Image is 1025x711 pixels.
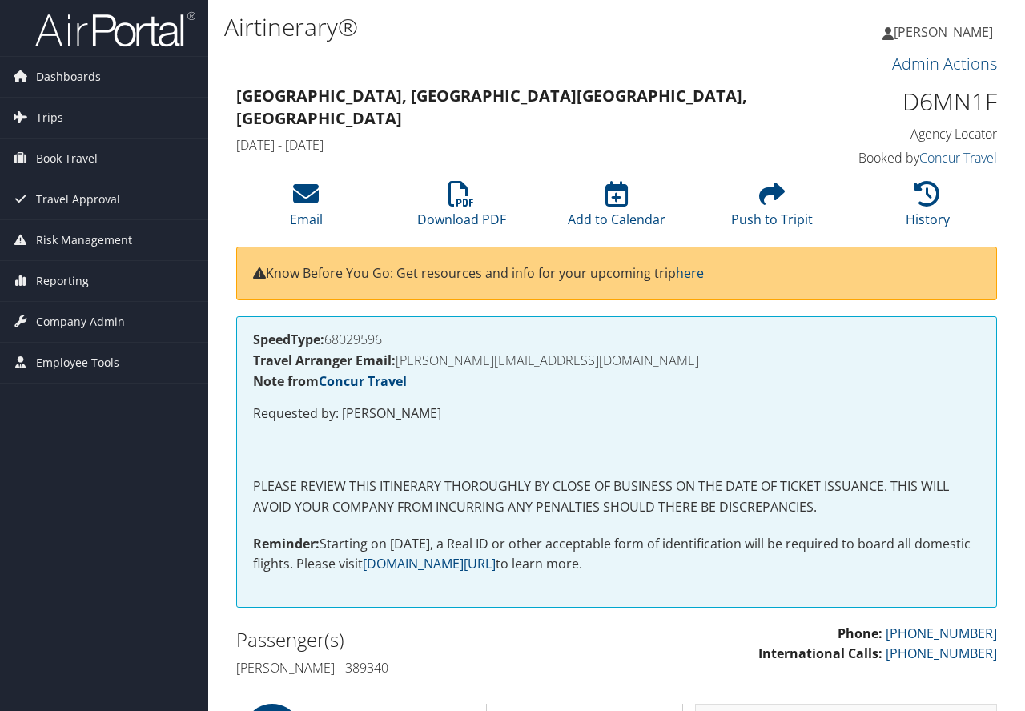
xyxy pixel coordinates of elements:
a: Download PDF [417,190,506,228]
a: [PERSON_NAME] [882,8,1009,56]
strong: Reminder: [253,535,320,552]
a: History [906,190,950,228]
a: Concur Travel [919,149,997,167]
span: Company Admin [36,302,125,342]
a: [PHONE_NUMBER] [886,625,997,642]
strong: SpeedType: [253,331,324,348]
span: [PERSON_NAME] [894,23,993,41]
h4: [DATE] - [DATE] [236,136,801,154]
p: Know Before You Go: Get resources and info for your upcoming trip [253,263,980,284]
h4: Booked by [825,149,997,167]
p: Starting on [DATE], a Real ID or other acceptable form of identification will be required to boar... [253,534,980,575]
strong: [GEOGRAPHIC_DATA], [GEOGRAPHIC_DATA] [GEOGRAPHIC_DATA], [GEOGRAPHIC_DATA] [236,85,747,129]
span: Travel Approval [36,179,120,219]
span: Reporting [36,261,89,301]
p: Requested by: [PERSON_NAME] [253,404,980,424]
h1: Airtinerary® [224,10,747,44]
strong: International Calls: [758,645,882,662]
span: Dashboards [36,57,101,97]
span: Risk Management [36,220,132,260]
h4: Agency Locator [825,125,997,143]
p: PLEASE REVIEW THIS ITINERARY THOROUGHLY BY CLOSE OF BUSINESS ON THE DATE OF TICKET ISSUANCE. THIS... [253,476,980,517]
a: here [676,264,704,282]
h2: Passenger(s) [236,626,605,653]
span: Employee Tools [36,343,119,383]
a: [DOMAIN_NAME][URL] [363,555,496,572]
span: Trips [36,98,63,138]
a: [PHONE_NUMBER] [886,645,997,662]
h4: [PERSON_NAME] - 389340 [236,659,605,677]
img: airportal-logo.png [35,10,195,48]
strong: Phone: [838,625,882,642]
a: Push to Tripit [731,190,813,228]
span: Book Travel [36,139,98,179]
a: Email [290,190,323,228]
a: Admin Actions [892,53,997,74]
a: Add to Calendar [568,190,665,228]
h4: [PERSON_NAME][EMAIL_ADDRESS][DOMAIN_NAME] [253,354,980,367]
h4: 68029596 [253,333,980,346]
h1: D6MN1F [825,85,997,118]
a: Concur Travel [319,372,407,390]
strong: Travel Arranger Email: [253,351,396,369]
strong: Note from [253,372,407,390]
